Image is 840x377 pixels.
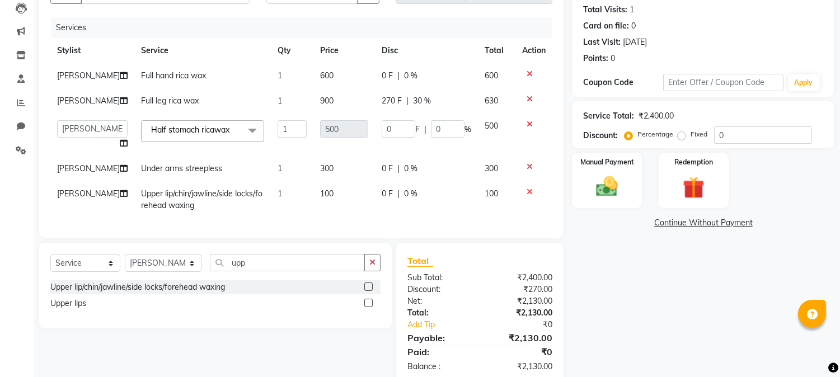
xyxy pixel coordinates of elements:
[480,272,561,284] div: ₹2,400.00
[50,281,225,293] div: Upper lip/chin/jawline/side locks/forehead waxing
[623,36,647,48] div: [DATE]
[583,130,618,142] div: Discount:
[406,95,409,107] span: |
[399,319,494,331] a: Add Tip
[382,163,393,175] span: 0 F
[399,331,480,345] div: Payable:
[57,163,120,173] span: [PERSON_NAME]
[485,70,498,81] span: 600
[464,124,471,135] span: %
[141,70,206,81] span: Full hand rica wax
[480,307,561,319] div: ₹2,130.00
[278,96,282,106] span: 1
[676,174,711,201] img: _gift.svg
[674,157,713,167] label: Redemption
[404,70,417,82] span: 0 %
[50,38,134,63] th: Stylist
[407,255,433,267] span: Total
[583,110,634,122] div: Service Total:
[134,38,271,63] th: Service
[631,20,636,32] div: 0
[415,124,420,135] span: F
[480,345,561,359] div: ₹0
[51,17,561,38] div: Services
[399,284,480,295] div: Discount:
[404,163,417,175] span: 0 %
[637,129,673,139] label: Percentage
[397,163,400,175] span: |
[151,125,229,135] span: Half stomach ricawax
[375,38,478,63] th: Disc
[515,38,552,63] th: Action
[611,53,615,64] div: 0
[320,70,334,81] span: 600
[210,254,365,271] input: Search or Scan
[271,38,313,63] th: Qty
[57,70,120,81] span: [PERSON_NAME]
[494,319,561,331] div: ₹0
[424,124,426,135] span: |
[485,189,498,199] span: 100
[630,4,634,16] div: 1
[663,74,783,91] input: Enter Offer / Coupon Code
[485,96,498,106] span: 630
[399,272,480,284] div: Sub Total:
[480,295,561,307] div: ₹2,130.00
[278,189,282,199] span: 1
[583,36,621,48] div: Last Visit:
[485,163,498,173] span: 300
[583,20,629,32] div: Card on file:
[478,38,515,63] th: Total
[485,121,498,131] span: 500
[320,189,334,199] span: 100
[399,345,480,359] div: Paid:
[229,125,234,135] a: x
[320,163,334,173] span: 300
[583,4,627,16] div: Total Visits:
[580,157,634,167] label: Manual Payment
[413,95,431,107] span: 30 %
[397,70,400,82] span: |
[141,189,262,210] span: Upper lip/chin/jawline/side locks/forehead waxing
[399,307,480,319] div: Total:
[691,129,707,139] label: Fixed
[399,361,480,373] div: Balance :
[320,96,334,106] span: 900
[574,217,832,229] a: Continue Without Payment
[480,284,561,295] div: ₹270.00
[583,53,608,64] div: Points:
[399,295,480,307] div: Net:
[583,77,663,88] div: Coupon Code
[589,174,625,199] img: _cash.svg
[480,331,561,345] div: ₹2,130.00
[278,163,282,173] span: 1
[382,95,402,107] span: 270 F
[57,96,120,106] span: [PERSON_NAME]
[382,70,393,82] span: 0 F
[313,38,375,63] th: Price
[404,188,417,200] span: 0 %
[278,70,282,81] span: 1
[788,74,820,91] button: Apply
[397,188,400,200] span: |
[639,110,674,122] div: ₹2,400.00
[480,361,561,373] div: ₹2,130.00
[382,188,393,200] span: 0 F
[141,96,199,106] span: Full leg rica wax
[50,298,86,309] div: Upper lips
[57,189,120,199] span: [PERSON_NAME]
[141,163,222,173] span: Under arms streepless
